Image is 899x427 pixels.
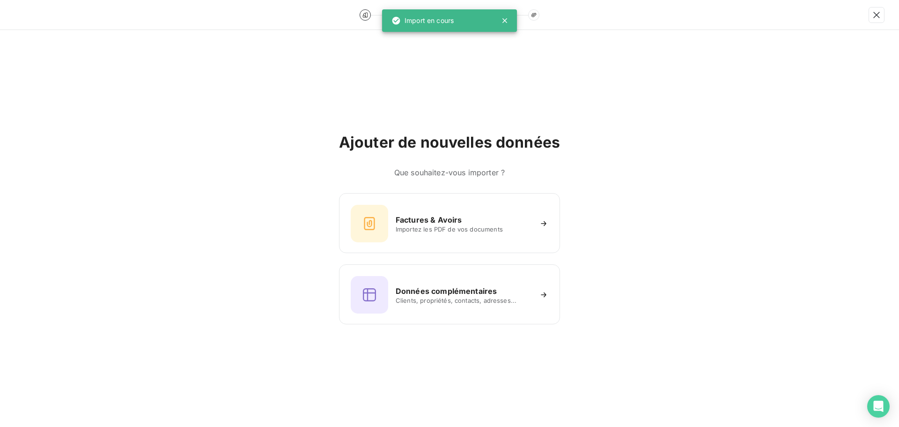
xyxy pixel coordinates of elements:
div: Import en cours [391,12,454,29]
h2: Ajouter de nouvelles données [339,133,560,152]
h6: Que souhaitez-vous importer ? [339,167,560,178]
h6: Données complémentaires [396,285,497,297]
div: Open Intercom Messenger [867,395,890,418]
h6: Factures & Avoirs [396,214,462,225]
span: Importez les PDF de vos documents [396,225,531,233]
span: Clients, propriétés, contacts, adresses... [396,297,531,304]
